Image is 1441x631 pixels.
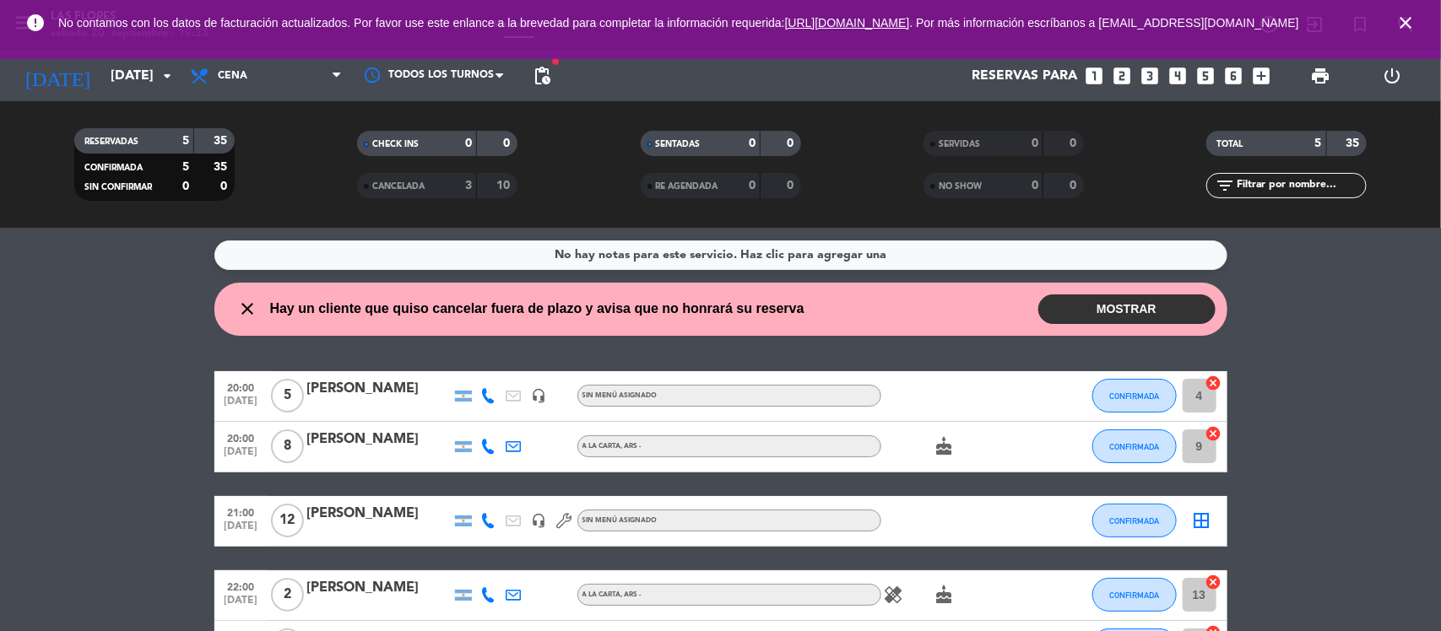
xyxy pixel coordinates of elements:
strong: 3 [465,180,472,191]
span: Sin menú asignado [582,517,658,524]
span: RE AGENDADA [656,182,718,191]
span: Cena [218,70,247,82]
span: SIN CONFIRMAR [84,183,152,191]
span: TOTAL [1216,140,1243,148]
span: print [1310,66,1330,86]
strong: 5 [182,161,189,173]
i: add_box [1251,65,1273,87]
div: [PERSON_NAME] [307,429,451,450]
a: [URL][DOMAIN_NAME] [785,16,910,30]
i: power_settings_new [1382,66,1402,86]
span: CANCELADA [372,182,425,191]
i: close [1395,13,1416,33]
strong: 10 [497,180,514,191]
span: 20:00 [220,428,263,447]
strong: 0 [182,181,189,192]
i: looks_3 [1140,65,1162,87]
strong: 0 [220,181,230,192]
span: [DATE] [220,520,263,540]
div: No hay notas para este servicio. Haz clic para agregar una [555,245,886,265]
span: SENTADAS [656,140,701,148]
strong: 0 [749,180,756,191]
i: looks_4 [1167,65,1189,87]
span: CONFIRMADA [1109,516,1159,526]
span: , ARS - [621,591,642,598]
span: 2 [271,578,304,612]
span: CONFIRMADA [1109,391,1159,401]
strong: 0 [465,138,472,149]
span: A LA CARTA [582,443,642,450]
i: healing [884,585,904,605]
span: 8 [271,429,304,463]
i: cancel [1205,574,1222,591]
strong: 0 [1070,138,1080,149]
i: cake [934,585,955,605]
i: [DATE] [13,57,102,94]
i: looks_one [1084,65,1106,87]
i: looks_6 [1223,65,1245,87]
span: CONFIRMADA [1109,442,1159,451]
div: LOG OUT [1357,51,1428,101]
span: Hay un cliente que quiso cancelar fuera de plazo y avisa que no honrará su reserva [270,298,804,320]
button: CONFIRMADA [1092,429,1177,463]
button: CONFIRMADA [1092,379,1177,413]
i: headset_mic [532,388,547,403]
span: CONFIRMADA [1109,591,1159,600]
strong: 0 [1032,180,1038,191]
i: filter_list [1215,175,1235,196]
strong: 0 [787,138,797,149]
strong: 35 [1346,138,1363,149]
span: [DATE] [220,595,263,614]
span: [DATE] [220,396,263,415]
span: pending_actions [532,66,552,86]
i: close [238,299,258,319]
strong: 0 [749,138,756,149]
span: 22:00 [220,576,263,596]
strong: 0 [504,138,514,149]
span: NO SHOW [939,182,982,191]
input: Filtrar por nombre... [1235,176,1366,195]
span: 21:00 [220,502,263,521]
div: [PERSON_NAME] [307,577,451,599]
a: . Por más información escríbanos a [EMAIL_ADDRESS][DOMAIN_NAME] [910,16,1299,30]
strong: 35 [214,161,230,173]
i: cake [934,436,955,456]
strong: 0 [787,180,797,191]
i: looks_5 [1195,65,1217,87]
span: CONFIRMADA [84,164,143,172]
strong: 5 [1315,138,1322,149]
span: [DATE] [220,446,263,466]
strong: 35 [214,135,230,147]
div: [PERSON_NAME] [307,503,451,525]
span: 12 [271,504,304,537]
strong: 5 [182,135,189,147]
strong: 0 [1032,138,1038,149]
span: , ARS - [621,443,642,450]
button: CONFIRMADA [1092,578,1177,612]
i: arrow_drop_down [157,66,177,86]
button: MOSTRAR [1038,294,1216,324]
span: SERVIDAS [939,140,980,148]
span: 20:00 [220,377,263,396]
span: No contamos con los datos de facturación actualizados. Por favor use este enlance a la brevedad p... [58,16,1299,30]
button: CONFIRMADA [1092,504,1177,537]
strong: 0 [1070,180,1080,191]
span: RESERVADAS [84,138,138,146]
i: cancel [1205,425,1222,442]
i: headset_mic [532,513,547,528]
span: Sin menú asignado [582,392,658,399]
span: 5 [271,379,304,413]
span: A LA CARTA [582,591,642,598]
span: CHECK INS [372,140,419,148]
i: border_all [1192,510,1212,531]
i: error [25,13,46,33]
i: cancel [1205,375,1222,391]
span: fiber_manual_record [550,57,561,67]
i: looks_two [1112,65,1134,87]
div: [PERSON_NAME] [307,378,451,400]
span: Reservas para [972,68,1078,84]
